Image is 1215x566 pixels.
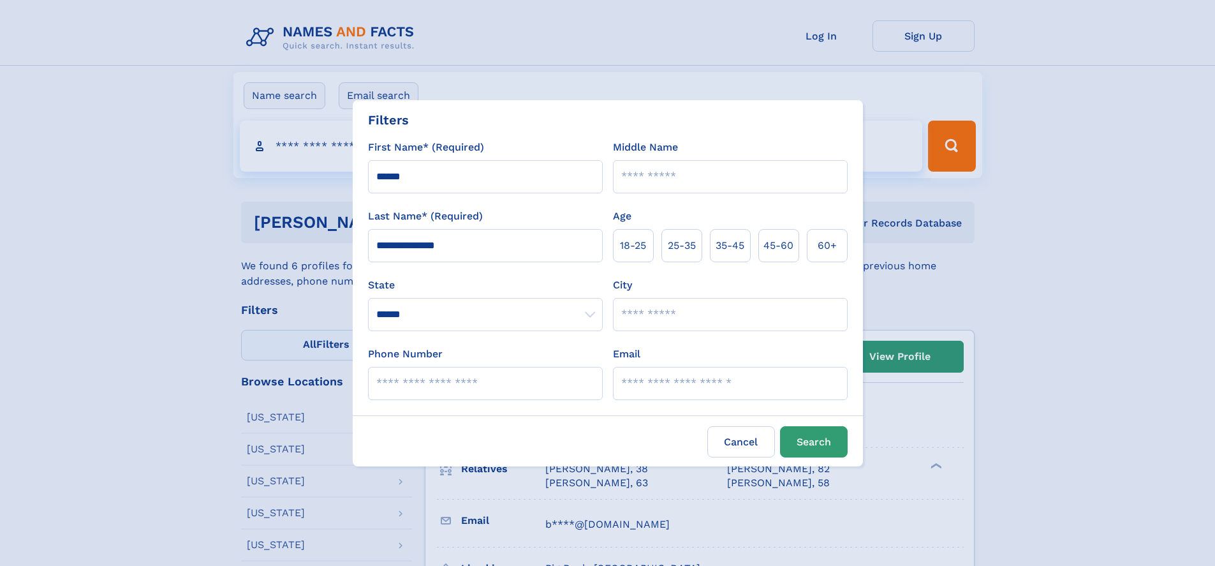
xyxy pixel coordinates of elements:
button: Search [780,426,848,458]
span: 25‑35 [668,238,696,253]
span: 45‑60 [763,238,793,253]
label: Middle Name [613,140,678,155]
label: Age [613,209,631,224]
div: Filters [368,110,409,130]
label: City [613,278,632,293]
label: State [368,278,603,293]
span: 35‑45 [716,238,744,253]
span: 18‑25 [620,238,646,253]
label: First Name* (Required) [368,140,484,155]
label: Email [613,346,640,362]
span: 60+ [818,238,837,253]
label: Last Name* (Required) [368,209,483,224]
label: Phone Number [368,346,443,362]
label: Cancel [707,426,775,458]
